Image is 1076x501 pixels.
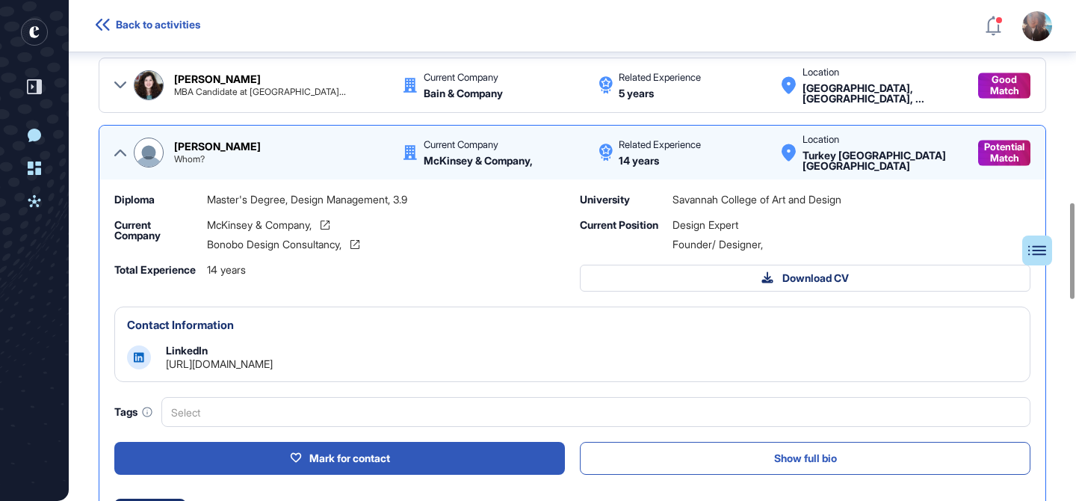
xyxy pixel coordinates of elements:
[761,271,849,285] div: Download CV
[161,397,1030,427] div: Select
[127,319,234,331] div: Contact Information
[290,452,390,465] div: Mark for contact
[207,239,341,250] span: Bonobo Design Consultancy,
[619,156,659,166] div: 14 years
[114,265,198,275] div: Total Experience
[207,194,565,205] div: Master's Degree, Design Management, 3.9
[21,19,48,46] div: entrapeer-logo
[134,71,163,99] img: Goksu Gokcen
[114,194,198,205] div: Diploma
[424,88,503,99] div: Bain & Company
[174,74,261,84] div: [PERSON_NAME]
[116,19,200,31] span: Back to activities
[114,407,152,417] div: Tags
[803,150,971,171] div: Turkey Turkey Turkey
[424,156,533,166] div: McKinsey & Company,
[166,345,208,356] div: LinkedIn
[207,265,246,275] span: 14 years
[619,73,701,82] div: Related Experience
[619,88,654,99] div: 5 years
[803,135,839,144] div: Location
[424,73,498,82] div: Current Company
[803,67,839,77] div: Location
[1022,11,1052,41] img: user-avatar
[174,87,346,96] div: MBA Candidate at Harvard Business School,
[96,19,200,33] a: Back to activities
[672,239,763,250] span: Founder/ Designer,
[114,220,198,250] div: Current Company
[207,220,312,230] span: McKinsey & Company,
[166,357,273,370] a: [URL][DOMAIN_NAME]
[114,442,565,475] button: Mark for contact
[174,141,261,152] div: [PERSON_NAME]
[580,442,1030,475] button: Show full bio
[984,141,1024,164] span: Potential Match
[174,155,205,164] div: Whom?
[672,220,738,230] span: Design Expert
[207,239,359,250] a: Bonobo Design Consultancy,
[424,140,498,150] div: Current Company
[986,74,1023,96] span: Good Match
[672,194,1030,205] div: Savannah College of Art and Design
[580,194,664,205] div: University
[580,220,664,250] div: Current Position
[134,138,163,167] img: Kaan Yaylali
[207,220,330,230] a: McKinsey & Company,
[580,265,1030,292] button: Download CV
[619,140,701,150] div: Related Experience
[803,83,971,104] div: Istanbul, Istanbul, Turkey, Turkey
[774,453,837,464] span: Show full bio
